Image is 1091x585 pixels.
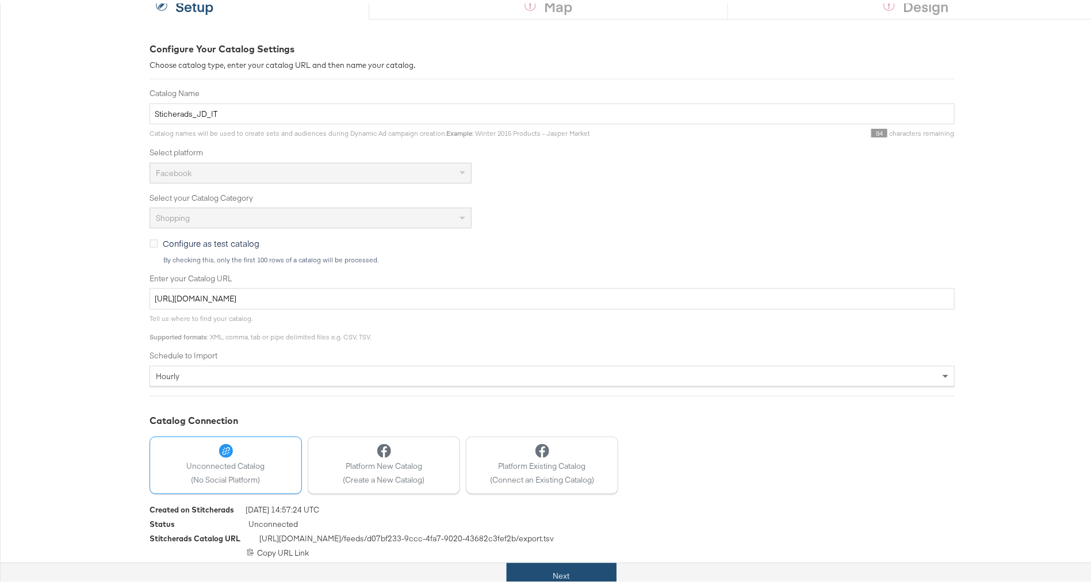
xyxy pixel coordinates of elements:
div: Catalog Connection [150,411,955,424]
button: Unconnected Catalog(No Social Platform) [150,433,302,491]
div: Choose catalog type, enter your catalog URL and then name your catalog. [150,56,955,67]
span: Configure as test catalog [163,234,259,246]
span: (No Social Platform) [187,471,265,482]
span: Platform New Catalog [343,457,425,468]
span: Tell us where to find your catalog. : XML, comma, tab or pipe delimited files e.g. CSV, TSV. [150,311,371,338]
strong: Supported formats [150,329,207,338]
input: Name your catalog e.g. My Dynamic Product Catalog [150,100,955,121]
span: Catalog names will be used to create sets and audiences during Dynamic Ad campaign creation. : Wi... [150,125,590,134]
div: By checking this, only the first 100 rows of a catalog will be processed. [163,253,955,261]
span: 84 [871,125,887,134]
div: Stitcherads Catalog URL [150,530,240,541]
div: Copy URL Link [150,544,955,555]
span: (Create a New Catalog) [343,471,425,482]
span: Platform Existing Catalog [490,457,594,468]
span: hourly [156,368,179,378]
strong: Example [446,125,472,134]
div: Created on Stitcherads [150,501,234,512]
button: Platform New Catalog(Create a New Catalog) [308,433,460,491]
label: Select platform [150,144,955,155]
button: Platform Existing Catalog(Connect an Existing Catalog) [466,433,618,491]
label: Select your Catalog Category [150,189,955,200]
label: Schedule to Import [150,347,955,358]
div: Configure Your Catalog Settings [150,39,955,52]
input: Enter Catalog URL, e.g. http://www.example.com/products.xml [150,285,955,306]
div: Status [150,515,175,526]
span: Shopping [156,209,190,220]
span: Facebook [156,165,192,175]
span: (Connect an Existing Catalog) [490,471,594,482]
label: Enter your Catalog URL [150,270,955,281]
label: Catalog Name [150,85,955,95]
span: Unconnected Catalog [187,457,265,468]
span: Unconnected [248,515,298,530]
span: [DATE] 14:57:24 UTC [246,501,319,515]
div: characters remaining [590,125,955,135]
span: [URL][DOMAIN_NAME] /feeds/ d07bf233-9ccc-4fa7-9020-43682c3fef2b /export.tsv [259,530,554,544]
